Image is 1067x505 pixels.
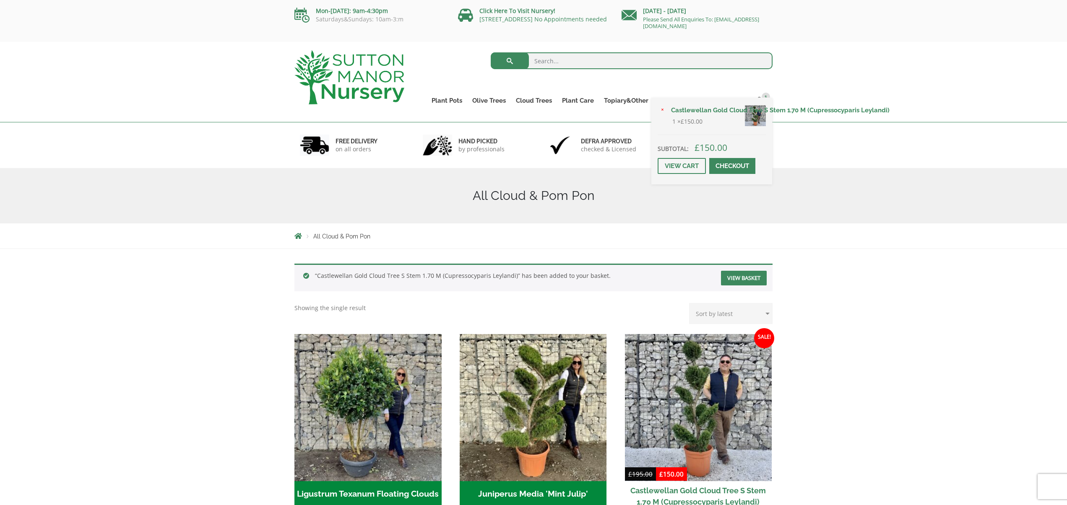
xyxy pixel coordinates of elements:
img: 3.jpg [545,135,575,156]
img: Castlewellan Gold Cloud Tree S Stem 1.70 M (Cupressocyparis Leylandi) [625,334,772,481]
span: £ [659,470,663,478]
bdi: 150.00 [695,142,727,153]
span: £ [681,117,684,125]
a: Plant Care [557,95,599,106]
p: by professionals [458,145,505,153]
span: £ [695,142,700,153]
img: Castlewellan Gold Cloud Tree S Stem 1.70 M (Cupressocyparis Leylandi) [745,105,766,126]
bdi: 150.00 [659,470,684,478]
a: [STREET_ADDRESS] No Appointments needed [479,15,607,23]
bdi: 150.00 [681,117,703,125]
a: Contact [717,95,751,106]
span: Sale! [754,328,774,348]
a: Olive Trees [467,95,511,106]
a: Topiary&Other [599,95,653,106]
bdi: 195.00 [628,470,653,478]
a: Castlewellan Gold Cloud Tree S Stem 1.70 M (Cupressocyparis Leylandi) [666,104,766,117]
nav: Breadcrumbs [294,233,773,239]
span: 1 × [672,117,703,127]
p: on all orders [336,145,377,153]
span: 1 [762,93,770,101]
a: Cloud Trees [511,95,557,106]
p: Showing the single result [294,303,366,313]
a: About [653,95,682,106]
p: checked & Licensed [581,145,636,153]
h6: hand picked [458,137,505,145]
div: “Castlewellan Gold Cloud Tree S Stem 1.70 M (Cupressocyparis Leylandi)” has been added to your ba... [294,264,773,291]
h6: Defra approved [581,137,636,145]
a: Click Here To Visit Nursery! [479,7,555,15]
a: View cart [658,158,706,174]
a: 1 [751,95,773,106]
img: Juniperus Media 'Mint Julip' [460,334,607,481]
a: Delivery [682,95,717,106]
img: 1.jpg [300,135,329,156]
span: All Cloud & Pom Pon [313,233,370,240]
h1: All Cloud & Pom Pon [294,188,773,203]
h6: FREE DELIVERY [336,137,377,145]
a: Please Send All Enquiries To: [EMAIL_ADDRESS][DOMAIN_NAME] [643,16,759,30]
img: Ligustrum Texanum Floating Clouds [294,334,442,481]
strong: Subtotal: [658,145,689,153]
input: Search... [491,52,773,69]
a: Plant Pots [427,95,467,106]
a: View basket [721,271,767,285]
a: Checkout [709,158,755,174]
span: £ [628,470,632,478]
a: Remove Castlewellan Gold Cloud Tree S Stem 1.70 M (Cupressocyparis Leylandi) from basket [658,106,667,115]
p: Saturdays&Sundays: 10am-3:m [294,16,445,23]
img: logo [294,50,404,104]
select: Shop order [689,303,773,324]
p: [DATE] - [DATE] [622,6,773,16]
img: 2.jpg [423,135,452,156]
p: Mon-[DATE]: 9am-4:30pm [294,6,445,16]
